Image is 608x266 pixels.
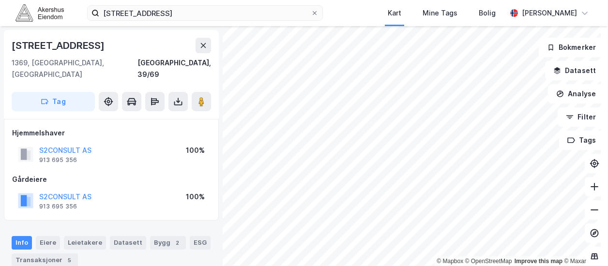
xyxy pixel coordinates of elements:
a: OpenStreetMap [465,258,512,265]
button: Tags [559,131,604,150]
div: 100% [186,145,205,156]
a: Mapbox [437,258,463,265]
div: [PERSON_NAME] [522,7,577,19]
div: 1369, [GEOGRAPHIC_DATA], [GEOGRAPHIC_DATA] [12,57,137,80]
div: 2 [172,238,182,248]
div: Bygg [150,236,186,250]
div: ESG [190,236,211,250]
img: akershus-eiendom-logo.9091f326c980b4bce74ccdd9f866810c.svg [15,4,64,21]
div: 100% [186,191,205,203]
input: Søk på adresse, matrikkel, gårdeiere, leietakere eller personer [99,6,311,20]
button: Datasett [545,61,604,80]
button: Bokmerker [539,38,604,57]
div: Kart [388,7,401,19]
div: 913 695 356 [39,203,77,210]
div: Eiere [36,236,60,250]
div: Leietakere [64,236,106,250]
iframe: Chat Widget [560,220,608,266]
div: [GEOGRAPHIC_DATA], 39/69 [137,57,211,80]
div: Bolig [479,7,496,19]
button: Tag [12,92,95,111]
div: 5 [64,255,74,265]
div: Kontrollprogram for chat [560,220,608,266]
div: Mine Tags [423,7,457,19]
div: [STREET_ADDRESS] [12,38,106,53]
button: Filter [558,107,604,127]
div: 913 695 356 [39,156,77,164]
div: Datasett [110,236,146,250]
button: Analyse [548,84,604,103]
div: Gårdeiere [12,174,211,185]
a: Improve this map [515,258,562,265]
div: Hjemmelshaver [12,127,211,139]
div: Info [12,236,32,250]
